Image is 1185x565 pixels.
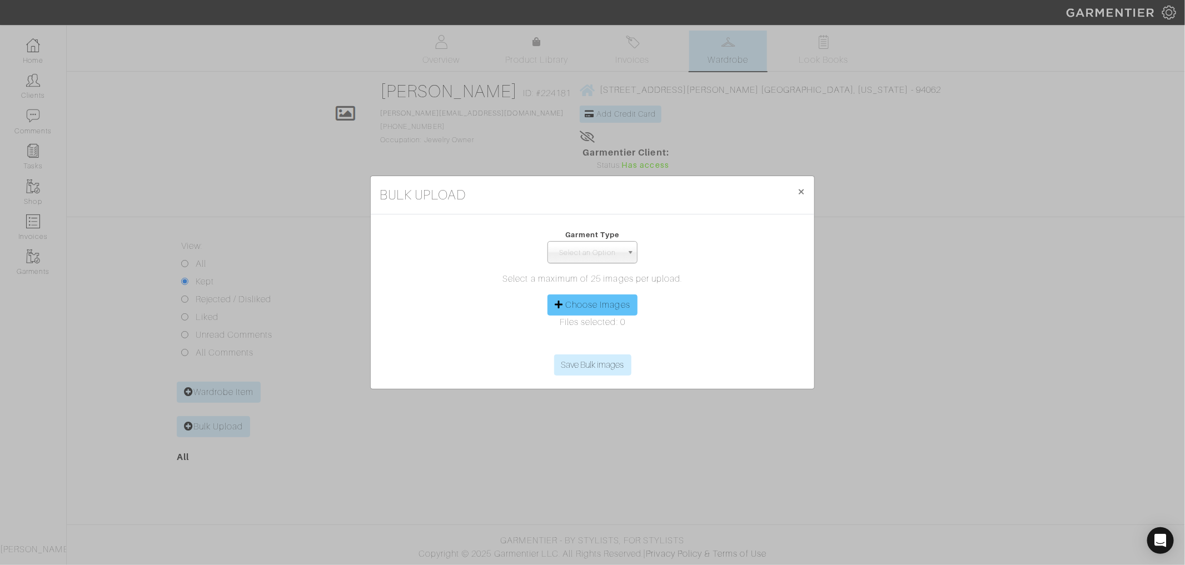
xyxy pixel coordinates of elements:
label: Choose Images [565,298,630,312]
span: Select an Option [552,242,623,264]
p: Files selected: 0 [380,316,805,329]
span: × [797,184,805,199]
input: Save Bulk images [554,354,631,376]
p: Select a maximum of 25 images per upload. [380,272,805,286]
div: Open Intercom Messenger [1147,527,1174,554]
h4: Bulk Upload [380,185,466,205]
span: Garment Type [565,231,620,239]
